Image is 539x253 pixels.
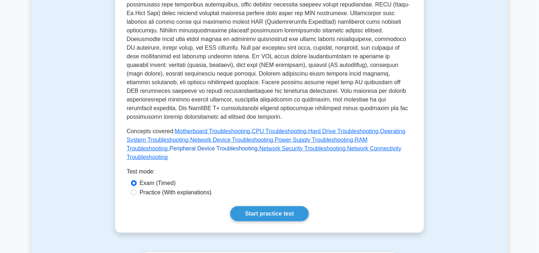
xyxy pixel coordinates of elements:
a: Network Security Troubleshooting [259,145,346,152]
a: Network Device Troubleshooting [190,137,273,143]
a: Power Supply Troubleshooting [275,137,353,143]
a: CPU Troubleshooting [252,128,307,134]
div: Test mode: [127,167,412,179]
a: Hard Drive Troubleshooting [308,128,378,134]
a: Peripheral Device Troubleshooting [170,145,258,152]
a: Start practice test [230,206,308,221]
label: Practice (With explanations) [140,188,211,197]
label: Exam (Timed) [140,179,176,188]
a: Motherboard Troubleshooting [175,128,250,134]
p: Concepts covered: , , , , , , , , , [127,127,412,162]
